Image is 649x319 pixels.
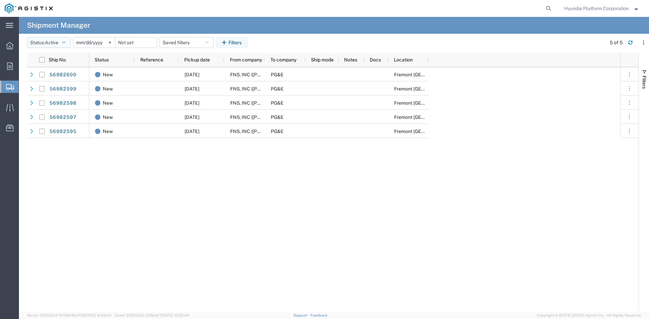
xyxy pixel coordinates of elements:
a: 56982599 [49,84,77,95]
span: Ship No. [49,57,67,62]
span: New [103,96,113,110]
input: Not set [115,37,157,48]
span: Fremont DC [394,129,462,134]
a: 56982600 [49,70,77,80]
span: From company [230,57,262,62]
a: 56982595 [49,126,77,137]
a: 56982597 [49,112,77,123]
span: New [103,82,113,96]
span: 09/30/2025 [185,86,199,91]
button: Status:Active [27,37,71,48]
span: New [103,124,113,138]
button: Filters [216,37,248,48]
span: Active [45,40,58,45]
span: Copyright © [DATE]-[DATE] Agistix Inc., All Rights Reserved [537,313,641,318]
button: Hyundai Platform Corporation [564,4,640,12]
a: Support [293,313,310,317]
span: 09/30/2025 [185,129,199,134]
span: Notes [344,57,357,62]
span: Pickup date [184,57,210,62]
span: FNS, INC (Harmon)(C/O Hyundai Corporation) [230,72,349,77]
span: FNS, INC (Harmon)(C/O Hyundai Corporation) [230,86,349,91]
span: Location [394,57,413,62]
span: PG&E [271,86,284,91]
span: New [103,68,113,82]
span: Filters [642,76,647,89]
span: Fremont DC [394,72,462,77]
span: 09/30/2025 [185,72,199,77]
h4: Shipment Manager [27,17,90,34]
span: Reference [140,57,163,62]
span: Fremont DC [394,86,462,91]
span: [DATE] 10:52:44 [162,313,189,317]
span: FNS, INC (Harmon)(C/O Hyundai Corporation) [230,129,349,134]
span: [DATE] 10:43:43 [84,313,111,317]
span: FNS, INC (Harmon)(C/O Hyundai Corporation) [230,114,349,120]
span: PG&E [271,114,284,120]
span: To company [270,57,296,62]
input: Not set [73,37,115,48]
span: Fremont DC [394,114,462,120]
button: Saved filters [160,37,214,48]
span: Hyundai Platform Corporation [564,5,629,12]
img: logo [5,3,53,14]
span: PG&E [271,72,284,77]
span: 09/30/2025 [185,114,199,120]
a: 56982598 [49,98,77,109]
span: PG&E [271,129,284,134]
span: Fremont DC [394,100,462,106]
span: New [103,110,113,124]
span: FNS, INC (Harmon)(C/O Hyundai Corporation) [230,100,349,106]
span: PG&E [271,100,284,106]
span: Status [95,57,109,62]
span: Client: 2025.20.0-035ba07 [114,313,189,317]
span: Docs [370,57,381,62]
span: Ship mode [311,57,334,62]
a: Feedback [310,313,328,317]
div: 5 of 5 [610,39,623,46]
span: 09/30/2025 [185,100,199,106]
span: Server: 2025.20.0-970904bc0f3 [27,313,111,317]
